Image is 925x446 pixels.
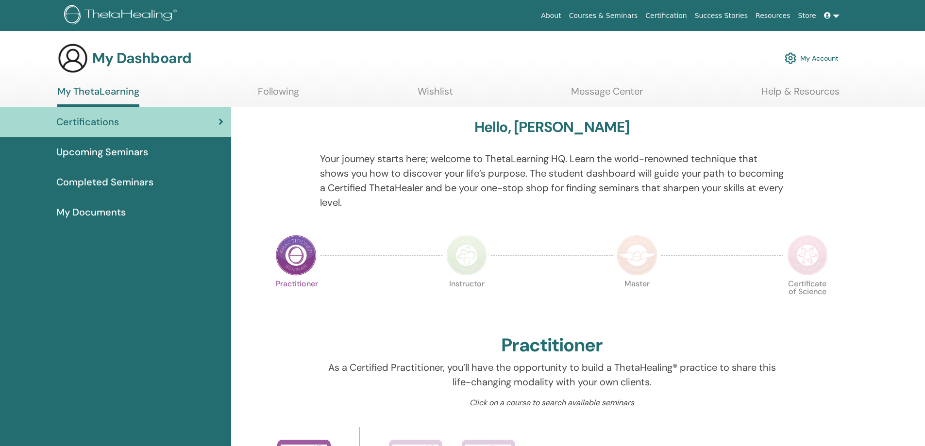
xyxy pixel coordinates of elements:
[617,235,657,276] img: Master
[501,334,603,357] h2: Practitioner
[320,151,784,210] p: Your journey starts here; welcome to ThetaLearning HQ. Learn the world-renowned technique that sh...
[761,85,840,104] a: Help & Resources
[56,205,126,219] span: My Documents
[787,280,828,321] p: Certificate of Science
[571,85,643,104] a: Message Center
[565,7,642,25] a: Courses & Seminars
[64,5,180,27] img: logo.png
[617,280,657,321] p: Master
[537,7,565,25] a: About
[276,280,317,321] p: Practitioner
[474,118,630,136] h3: Hello, [PERSON_NAME]
[785,48,839,69] a: My Account
[320,397,784,409] p: Click on a course to search available seminars
[92,50,191,67] h3: My Dashboard
[446,235,487,276] img: Instructor
[752,7,794,25] a: Resources
[785,50,796,66] img: cog.svg
[320,360,784,389] p: As a Certified Practitioner, you’ll have the opportunity to build a ThetaHealing® practice to sha...
[57,85,139,107] a: My ThetaLearning
[787,235,828,276] img: Certificate of Science
[794,7,820,25] a: Store
[446,280,487,321] p: Instructor
[276,235,317,276] img: Practitioner
[57,43,88,74] img: generic-user-icon.jpg
[258,85,299,104] a: Following
[56,115,119,129] span: Certifications
[56,175,153,189] span: Completed Seminars
[691,7,752,25] a: Success Stories
[641,7,690,25] a: Certification
[418,85,453,104] a: Wishlist
[56,145,148,159] span: Upcoming Seminars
